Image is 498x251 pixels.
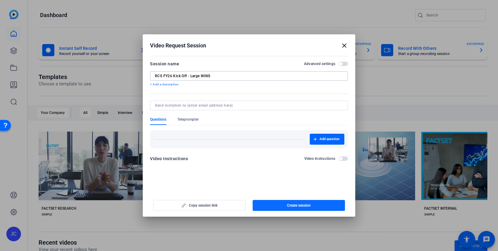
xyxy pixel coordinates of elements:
button: Create session [253,200,345,211]
mat-icon: close [341,42,348,49]
span: Create session [287,203,311,208]
div: Video Request Session [150,42,348,49]
h2: Video Instructions [304,156,336,161]
button: Add question [310,134,344,145]
span: Questions [150,117,166,122]
input: Send invitation to (enter email address here) [155,103,341,108]
h2: Advanced settings [304,61,335,66]
input: Enter Session Name [155,74,343,78]
div: Session name [150,60,179,67]
div: Video Instructions [150,155,188,162]
span: Add question [319,137,339,142]
span: Teleprompter [177,117,199,122]
p: + Add a description [150,82,348,87]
